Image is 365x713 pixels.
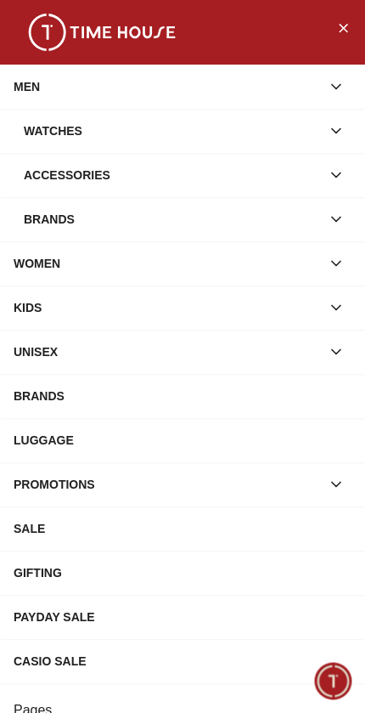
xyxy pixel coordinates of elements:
[14,292,321,323] div: KIDS
[14,71,321,102] div: MEN
[14,381,351,411] div: BRANDS
[14,337,321,367] div: UNISEX
[14,425,351,456] div: LUGGAGE
[14,469,321,500] div: PROMOTIONS
[14,646,351,676] div: CASIO SALE
[24,160,321,190] div: Accessories
[329,14,357,41] button: Close Menu
[14,557,351,588] div: GIFTING
[14,513,351,544] div: SALE
[24,204,321,235] div: Brands
[14,248,321,279] div: WOMEN
[17,14,187,51] img: ...
[14,602,351,632] div: PAYDAY SALE
[24,116,321,146] div: Watches
[315,663,352,700] div: Chat Widget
